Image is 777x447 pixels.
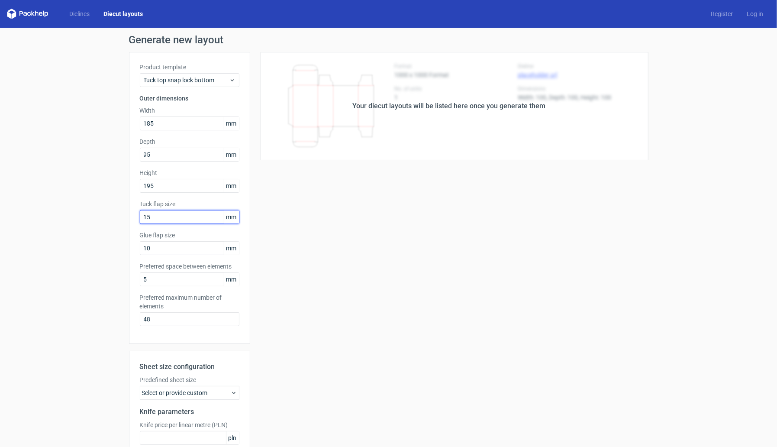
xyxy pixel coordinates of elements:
[140,293,239,311] label: Preferred maximum number of elements
[140,407,239,417] h2: Knife parameters
[224,179,239,192] span: mm
[224,148,239,161] span: mm
[144,76,229,84] span: Tuck top snap lock bottom
[140,421,239,429] label: Knife price per linear metre (PLN)
[140,63,239,71] label: Product template
[224,117,239,130] span: mm
[140,262,239,271] label: Preferred space between elements
[740,10,770,18] a: Log in
[140,200,239,208] label: Tuck flap size
[140,376,239,384] label: Predefined sheet size
[353,101,546,111] div: Your diecut layouts will be listed here once you generate them
[62,10,97,18] a: Dielines
[129,35,648,45] h1: Generate new layout
[140,362,239,372] h2: Sheet size configuration
[97,10,150,18] a: Diecut layouts
[140,231,239,240] label: Glue flap size
[704,10,740,18] a: Register
[140,386,239,400] div: Select or provide custom
[224,242,239,255] span: mm
[140,106,239,115] label: Width
[140,94,239,103] h3: Outer dimensions
[224,211,239,223] span: mm
[226,431,239,444] span: pln
[224,273,239,286] span: mm
[140,137,239,146] label: Depth
[140,168,239,177] label: Height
